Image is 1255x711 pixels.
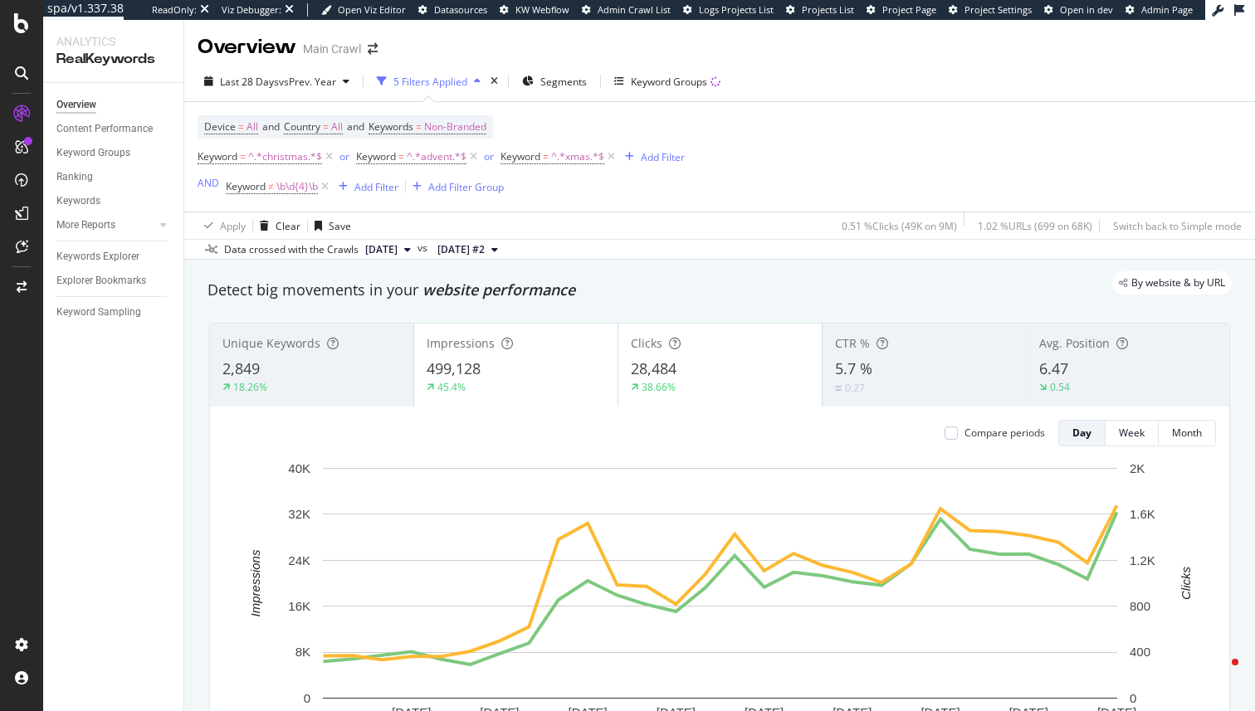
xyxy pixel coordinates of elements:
span: Open Viz Editor [338,3,406,16]
span: = [416,119,422,134]
text: 0 [304,691,310,705]
a: KW Webflow [500,3,569,17]
text: 1.6K [1130,507,1155,521]
text: Clicks [1179,566,1193,599]
a: Logs Projects List [683,3,774,17]
div: 18.26% [233,380,267,394]
span: 2025 Sep. 18th [365,242,398,257]
span: All [247,115,258,139]
div: Keyword Groups [56,144,130,162]
button: Last 28 DaysvsPrev. Year [198,68,356,95]
button: Day [1058,420,1106,446]
div: Add Filter Group [428,180,504,194]
span: ^.*xmas.*$ [551,145,604,168]
div: Ranking [56,168,93,186]
a: Open Viz Editor [321,3,406,17]
a: Overview [56,96,172,114]
a: Keyword Groups [56,144,172,162]
div: Keywords Explorer [56,248,139,265]
span: and [347,119,364,134]
button: AND [198,175,219,191]
div: 38.66% [642,380,676,394]
span: = [543,149,549,163]
div: Main Crawl [303,41,361,57]
div: 1.02 % URLs ( 699 on 68K ) [978,219,1092,233]
text: 8K [295,645,310,659]
div: Save [329,219,351,233]
div: Content Performance [56,120,153,138]
a: Keyword Sampling [56,304,172,321]
button: Add Filter [618,147,685,167]
a: More Reports [56,217,155,234]
div: Analytics [56,33,170,50]
span: Datasources [434,3,487,16]
div: Keywords [56,192,100,210]
span: = [240,149,246,163]
text: 400 [1130,645,1150,659]
div: Keyword Groups [631,75,707,89]
button: Save [308,212,351,239]
span: Unique Keywords [222,335,320,351]
a: Project Settings [949,3,1032,17]
span: By website & by URL [1131,278,1225,288]
span: 2024 Sep. 19th #2 [437,242,485,257]
a: Project Page [867,3,936,17]
text: 24K [288,553,310,567]
div: Apply [220,219,246,233]
span: Keyword [501,149,540,163]
div: Clear [276,219,300,233]
img: Equal [835,386,842,391]
span: Keywords [369,119,413,134]
span: = [398,149,404,163]
span: Project Page [882,3,936,16]
div: Keyword Sampling [56,304,141,321]
span: Non-Branded [424,115,486,139]
div: Day [1072,426,1091,440]
div: 0.54 [1050,380,1070,394]
button: Add Filter Group [406,177,504,197]
span: 28,484 [631,358,676,378]
button: Clear [253,212,300,239]
a: Datasources [418,3,487,17]
text: 2K [1130,461,1145,475]
a: Open in dev [1044,3,1113,17]
span: Keyword [198,149,237,163]
div: or [339,149,349,163]
button: 5 Filters Applied [370,68,487,95]
button: Segments [515,68,593,95]
button: Add Filter [332,177,398,197]
span: Open in dev [1060,3,1113,16]
span: Country [284,119,320,134]
button: [DATE] [359,240,418,260]
span: Projects List [802,3,854,16]
div: Compare periods [964,426,1045,440]
span: KW Webflow [515,3,569,16]
a: Projects List [786,3,854,17]
span: Last 28 Days [220,75,279,89]
a: Explorer Bookmarks [56,272,172,290]
text: 800 [1130,599,1150,613]
span: 5.7 % [835,358,872,378]
span: vs [418,241,431,256]
span: 499,128 [427,358,481,378]
text: 32K [288,507,310,521]
button: [DATE] #2 [431,240,505,260]
div: Week [1119,426,1145,440]
div: Month [1172,426,1202,440]
span: Logs Projects List [699,3,774,16]
button: Keyword Groups [608,68,727,95]
div: Add Filter [641,150,685,164]
div: Data crossed with the Crawls [224,242,359,257]
button: Month [1159,420,1216,446]
span: = [238,119,244,134]
span: All [331,115,343,139]
div: 0.27 [845,381,865,395]
div: or [484,149,494,163]
text: 16K [288,599,310,613]
button: Apply [198,212,246,239]
text: 1.2K [1130,553,1155,567]
span: Keyword [356,149,396,163]
button: or [339,149,349,164]
div: Overview [198,33,296,61]
button: or [484,149,494,164]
